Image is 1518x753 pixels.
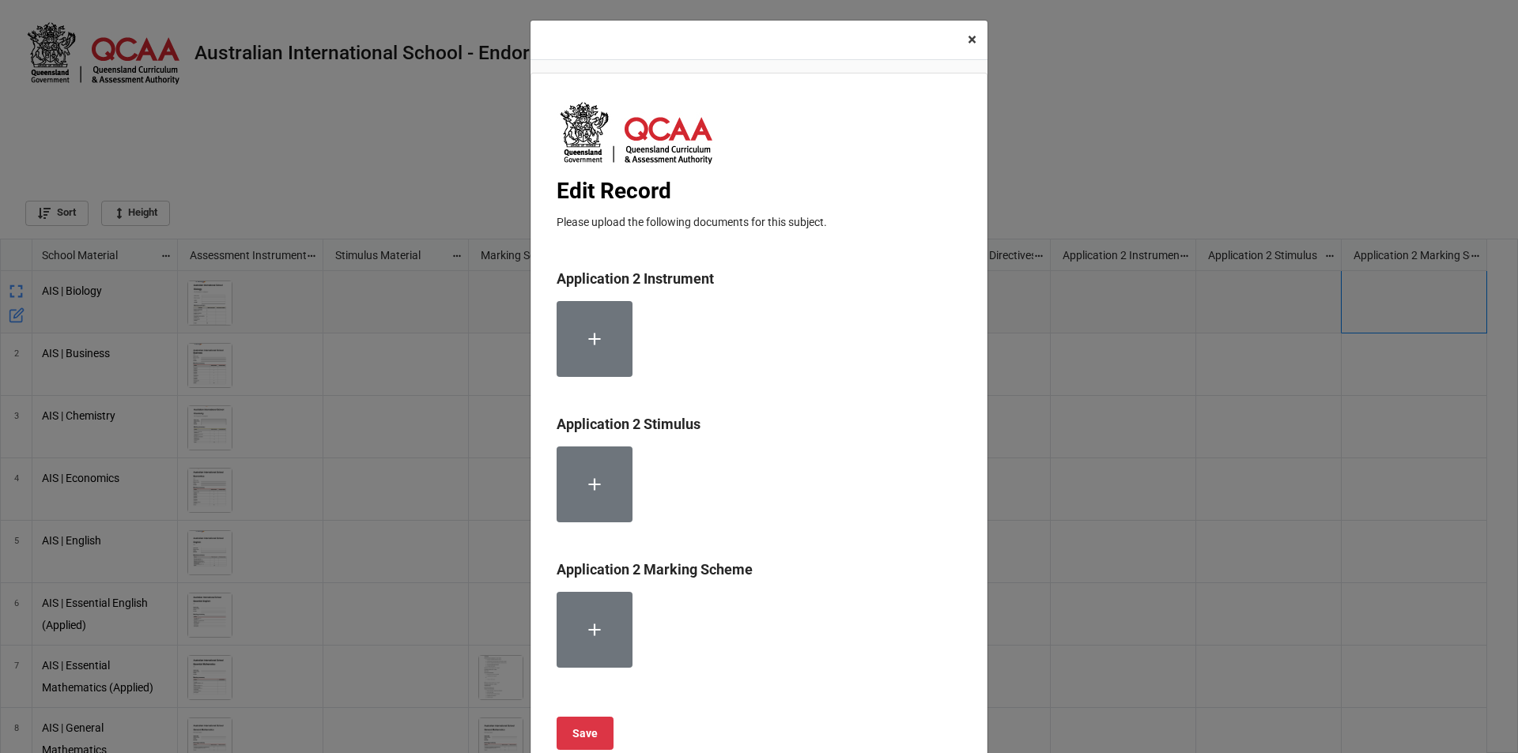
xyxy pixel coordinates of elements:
button: Save [557,717,614,750]
b: Edit Record [557,178,671,204]
span: × [968,30,976,49]
label: Application 2 Instrument [557,268,714,290]
img: EIvKcncLYN%2FQCAA_stacked-logo_line-crest_RGB_colour_v5_nv_200x87px.jpg [557,99,715,168]
b: Save [572,725,598,742]
label: Application 2 Stimulus [557,413,700,435]
p: Please upload the following documents for this subject. [557,214,961,230]
label: Application 2 Marking Scheme [557,559,753,581]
